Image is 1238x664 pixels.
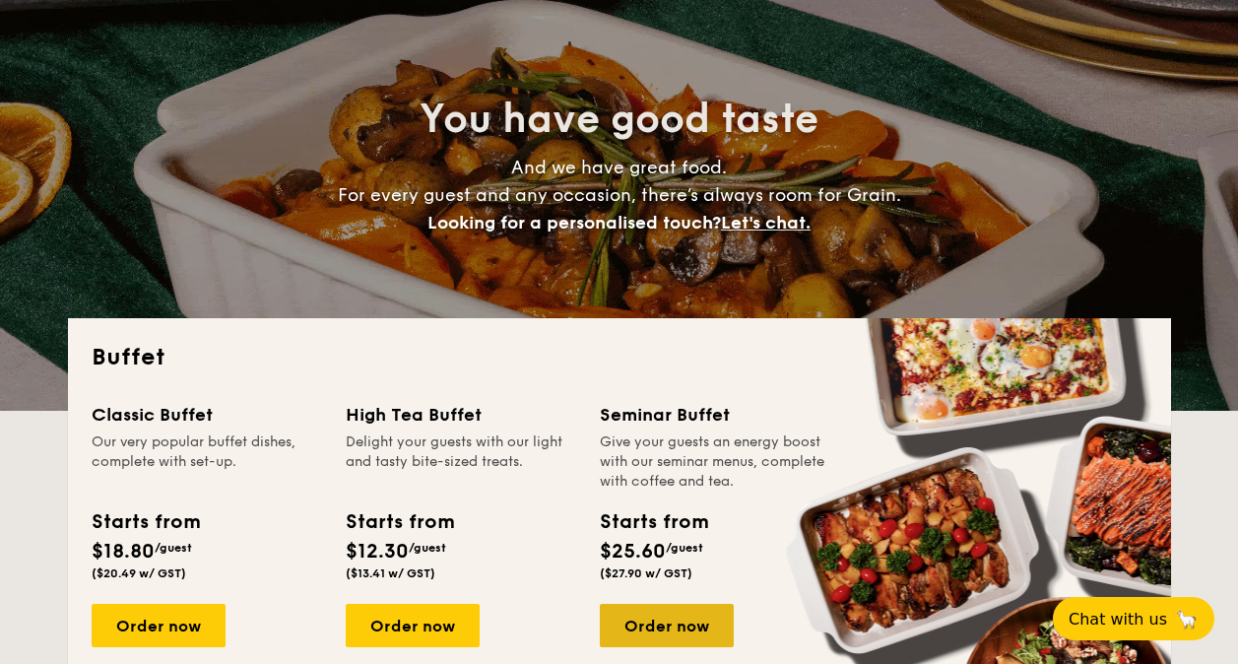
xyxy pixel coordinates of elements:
[600,432,830,492] div: Give your guests an energy boost with our seminar menus, complete with coffee and tea.
[92,540,155,564] span: $18.80
[666,541,703,555] span: /guest
[600,566,692,580] span: ($27.90 w/ GST)
[409,541,446,555] span: /guest
[92,342,1147,373] h2: Buffet
[420,96,818,143] span: You have good taste
[1069,610,1167,629] span: Chat with us
[346,604,480,647] div: Order now
[346,540,409,564] span: $12.30
[346,401,576,429] div: High Tea Buffet
[346,566,435,580] span: ($13.41 w/ GST)
[600,604,734,647] div: Order now
[600,401,830,429] div: Seminar Buffet
[600,507,707,537] div: Starts from
[92,604,226,647] div: Order now
[427,212,721,233] span: Looking for a personalised touch?
[1175,608,1199,631] span: 🦙
[346,432,576,492] div: Delight your guests with our light and tasty bite-sized treats.
[92,432,322,492] div: Our very popular buffet dishes, complete with set-up.
[1053,597,1214,640] button: Chat with us🦙
[92,566,186,580] span: ($20.49 w/ GST)
[92,401,322,429] div: Classic Buffet
[92,507,199,537] div: Starts from
[338,157,901,233] span: And we have great food. For every guest and any occasion, there’s always room for Grain.
[721,212,811,233] span: Let's chat.
[155,541,192,555] span: /guest
[346,507,453,537] div: Starts from
[600,540,666,564] span: $25.60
